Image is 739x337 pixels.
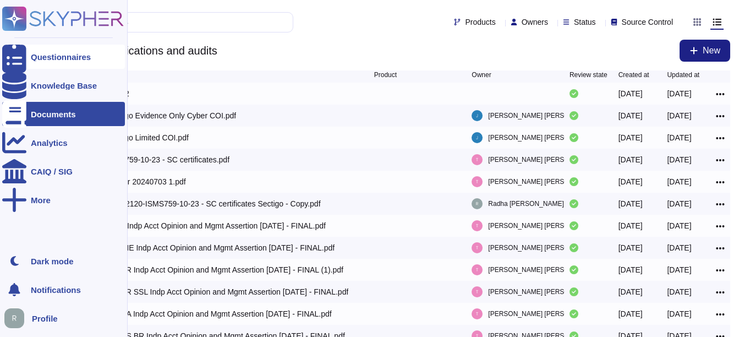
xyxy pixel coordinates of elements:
span: Notifications [31,286,81,294]
div: [DATE] [667,132,691,143]
div: [DATE] [667,242,691,253]
img: user [472,242,483,253]
span: [PERSON_NAME] [PERSON_NAME] [488,286,599,297]
img: user [472,286,483,297]
div: Sectigo WTBR SSL Indp Acct Opinion and Mgmt Assertion [DATE] - FINAL.pdf [81,286,348,297]
img: user [472,154,483,165]
div: Analytics [31,139,68,147]
span: Owner [472,72,491,78]
img: user [4,308,24,328]
div: [DATE] [667,176,691,187]
span: Owners [522,18,548,26]
div: ISO 27001 C2120-ISMS759-10-23 - SC certificates Sectigo - Copy.pdf [81,198,321,209]
span: Product [374,72,397,78]
span: [PERSON_NAME] [PERSON_NAME] [488,308,599,319]
img: user [472,176,483,187]
div: Sectigo WTCA Indp Acct Opinion and Mgmt Assertion [DATE] - FINAL.pdf [81,308,332,319]
img: user [472,110,483,121]
div: [DATE] [618,88,643,99]
div: [DATE] Sectigo Limited COI.pdf [81,132,189,143]
a: CAIQ / SIG [2,159,125,183]
span: [PERSON_NAME] [PERSON_NAME] [488,154,599,165]
span: [PERSON_NAME] [PERSON_NAME] [488,176,599,187]
div: [DATE] [667,110,691,121]
div: C2120-ISMS759-10-23 - SC certificates.pdf [81,154,229,165]
div: CAIQ / SIG [31,167,73,176]
button: user [2,306,32,330]
img: user [472,198,483,209]
span: Products [465,18,495,26]
div: Failover Letter 20240703 1.pdf [81,176,186,187]
div: [DATE] [667,264,691,275]
span: [PERSON_NAME] [PERSON_NAME] [488,242,599,253]
span: Source Control [622,18,673,26]
span: New [703,46,720,55]
div: [DATE] [618,154,643,165]
div: Documents [31,110,76,118]
div: Sectigo SMIME Indp Acct Opinion and Mgmt Assertion [DATE] - FINAL.pdf [81,242,335,253]
div: [DATE] Sectigo Evidence Only Cyber COI.pdf [81,110,236,121]
div: More [31,196,51,204]
div: [DATE] [618,220,643,231]
div: [DATE] [618,176,643,187]
div: [DATE] [618,110,643,121]
img: user [472,308,483,319]
input: Search by keywords [43,13,293,32]
span: [PERSON_NAME] [PERSON_NAME] [488,220,599,231]
div: Sectigo NSR Indp Acct Opinion and Mgmt Assertion [DATE] - FINAL.pdf [81,220,326,231]
a: Knowledge Base [2,73,125,97]
span: [PERSON_NAME] [PERSON_NAME] [488,110,599,121]
div: Dark mode [31,257,74,265]
div: [DATE] [618,132,643,143]
span: Certifications and audits [94,42,222,59]
div: Sectigo WTBR Indp Acct Opinion and Mgmt Assertion [DATE] - FINAL (1).pdf [81,264,343,275]
div: [DATE] [618,264,643,275]
div: Knowledge Base [31,81,97,90]
a: Questionnaires [2,45,125,69]
div: [DATE] [667,220,691,231]
span: Radha [PERSON_NAME] [488,198,563,209]
img: user [472,132,483,143]
div: [DATE] [667,198,691,209]
span: [PERSON_NAME] [PERSON_NAME] [488,264,599,275]
div: [DATE] [618,198,643,209]
span: Created at [618,72,649,78]
span: Updated at [667,72,699,78]
span: Status [574,18,596,26]
div: [DATE] [667,308,691,319]
a: Analytics [2,131,125,155]
div: [DATE] [618,242,643,253]
span: Review state [570,72,607,78]
div: [DATE] [667,154,691,165]
span: Profile [32,314,58,323]
div: Questionnaires [31,53,91,61]
img: user [472,264,483,275]
a: Documents [2,102,125,126]
div: [DATE] [667,286,691,297]
div: [DATE] [618,286,643,297]
button: New [680,40,730,62]
span: [PERSON_NAME] [PERSON_NAME] [488,132,599,143]
div: [DATE] [618,308,643,319]
img: user [472,220,483,231]
div: [DATE] [667,88,691,99]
